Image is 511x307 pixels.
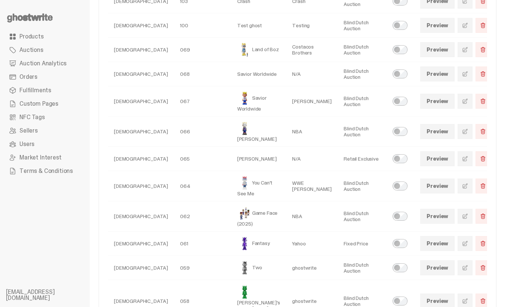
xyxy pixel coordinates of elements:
[231,232,287,256] td: Fantasy
[6,57,84,70] a: Auction Analytics
[420,94,455,109] a: Preview
[237,236,252,251] img: Fantasy
[6,70,84,84] a: Orders
[237,206,252,221] img: Game Face (2025)
[231,117,287,147] td: [PERSON_NAME]
[19,87,51,93] span: Fulfillments
[174,232,231,256] td: 061
[286,62,338,86] td: N/A
[231,256,287,280] td: Two
[231,171,287,201] td: You Can't See Me
[338,201,385,232] td: Blind Dutch Auction
[476,42,490,57] button: Delete Product
[108,147,174,171] td: [DEMOGRAPHIC_DATA]
[476,179,490,193] button: Delete Product
[108,171,174,201] td: [DEMOGRAPHIC_DATA]
[231,13,287,38] td: Test ghost
[6,137,84,151] a: Users
[108,232,174,256] td: [DEMOGRAPHIC_DATA]
[19,128,38,134] span: Sellers
[338,38,385,62] td: Blind Dutch Auction
[420,236,455,251] a: Preview
[338,86,385,117] td: Blind Dutch Auction
[420,66,455,81] a: Preview
[174,86,231,117] td: 067
[476,236,490,251] button: Delete Product
[286,117,338,147] td: NBA
[19,61,66,66] span: Auction Analytics
[286,86,338,117] td: [PERSON_NAME]
[19,168,73,174] span: Terms & Conditions
[108,62,174,86] td: [DEMOGRAPHIC_DATA]
[174,38,231,62] td: 069
[338,13,385,38] td: Blind Dutch Auction
[286,232,338,256] td: Yahoo
[237,285,252,300] img: Schrödinger's ghost: Sunday Green
[338,232,385,256] td: Fixed Price
[476,151,490,166] button: Delete Product
[6,151,84,164] a: Market Interest
[338,62,385,86] td: Blind Dutch Auction
[476,18,490,33] button: Delete Product
[286,201,338,232] td: NBA
[174,171,231,201] td: 064
[476,209,490,224] button: Delete Product
[174,147,231,171] td: 065
[231,201,287,232] td: Game Face (2025)
[108,86,174,117] td: [DEMOGRAPHIC_DATA]
[108,38,174,62] td: [DEMOGRAPHIC_DATA]
[6,124,84,137] a: Sellers
[420,209,455,224] a: Preview
[286,13,338,38] td: Testing
[6,289,96,301] li: [EMAIL_ADDRESS][DOMAIN_NAME]
[19,101,58,107] span: Custom Pages
[19,47,43,53] span: Auctions
[286,38,338,62] td: Costacos Brothers
[19,141,34,147] span: Users
[338,147,385,171] td: Retail Exclusive
[174,256,231,280] td: 059
[6,43,84,57] a: Auctions
[19,155,62,161] span: Market Interest
[237,176,252,190] img: You Can't See Me
[476,66,490,81] button: Delete Product
[19,114,45,120] span: NFC Tags
[338,256,385,280] td: Blind Dutch Auction
[174,117,231,147] td: 066
[6,111,84,124] a: NFC Tags
[476,94,490,109] button: Delete Product
[108,256,174,280] td: [DEMOGRAPHIC_DATA]
[420,179,455,193] a: Preview
[231,86,287,117] td: Savior Worldwide
[237,91,252,106] img: Savior Worldwide
[286,256,338,280] td: ghostwrite
[19,34,44,40] span: Products
[108,13,174,38] td: [DEMOGRAPHIC_DATA]
[338,171,385,201] td: Blind Dutch Auction
[174,62,231,86] td: 068
[237,121,252,136] img: Eminem
[237,42,252,57] img: Land of Boz
[286,171,338,201] td: WWE [PERSON_NAME]
[420,151,455,166] a: Preview
[174,13,231,38] td: 100
[231,38,287,62] td: Land of Boz
[19,74,37,80] span: Orders
[174,201,231,232] td: 062
[286,147,338,171] td: N/A
[231,62,287,86] td: Savior Worldwide
[6,30,84,43] a: Products
[476,260,490,275] button: Delete Product
[231,147,287,171] td: [PERSON_NAME]
[6,97,84,111] a: Custom Pages
[420,18,455,33] a: Preview
[420,260,455,275] a: Preview
[6,84,84,97] a: Fulfillments
[420,124,455,139] a: Preview
[108,117,174,147] td: [DEMOGRAPHIC_DATA]
[6,164,84,178] a: Terms & Conditions
[338,117,385,147] td: Blind Dutch Auction
[476,124,490,139] button: Delete Product
[237,260,252,275] img: Two
[420,42,455,57] a: Preview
